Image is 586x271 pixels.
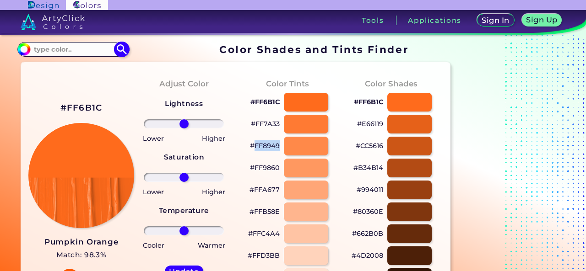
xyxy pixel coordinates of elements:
p: #994011 [357,184,383,195]
p: #E66119 [357,118,383,129]
p: #FF8949 [250,140,280,151]
p: Lower [143,133,164,144]
strong: Lightness [165,99,203,108]
p: #4D2008 [352,250,383,261]
h5: Match: 98.3% [44,249,119,261]
p: #FFD3BB [248,250,280,261]
p: #FFC4A4 [248,228,280,239]
img: ArtyClick Design logo [28,1,59,10]
p: Lower [143,186,164,197]
p: #FFB58E [250,206,280,217]
p: #FF7A33 [251,118,280,129]
h4: Color Shades [365,77,418,90]
h4: Adjust Color [159,77,209,90]
p: #FFA677 [250,184,280,195]
p: Cooler [143,240,164,251]
h3: Applications [408,17,461,24]
h3: Tools [362,17,384,24]
h1: Color Shades and Tints Finder [219,43,408,56]
p: Higher [202,186,225,197]
input: type color.. [30,43,115,55]
p: #B34B14 [353,162,383,173]
strong: Temperature [159,206,209,215]
p: #662B0B [352,228,383,239]
strong: Saturation [164,153,205,161]
p: Higher [202,133,225,144]
p: #CC5616 [356,140,383,151]
a: Pumpkin Orange Match: 98.3% [44,235,119,261]
a: Sign In [479,15,513,26]
h2: #FF6B1C [60,102,103,114]
h5: Sign Up [528,16,556,23]
h5: Sign In [483,17,508,24]
img: icon search [114,42,130,58]
p: #FF6B1C [250,96,280,107]
p: #FF9860 [250,162,280,173]
p: Warmer [198,240,225,251]
img: logo_artyclick_colors_white.svg [21,14,85,30]
h4: Color Tints [266,77,309,90]
h3: Pumpkin Orange [44,237,119,248]
p: #FF6B1C [354,96,383,107]
img: paint_stamp_2_half.png [28,123,134,228]
a: Sign Up [524,15,560,26]
p: #80360E [353,206,383,217]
